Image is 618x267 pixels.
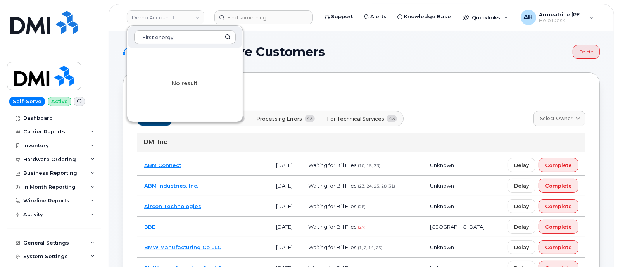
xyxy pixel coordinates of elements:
button: Delay [508,199,535,213]
span: Complete [545,182,572,189]
button: Complete [539,199,578,213]
button: Complete [539,220,578,234]
a: ABM Industries, Inc. [144,183,198,189]
span: Delay [514,203,529,210]
td: [DATE] [269,196,302,217]
td: [DATE] [269,155,302,176]
input: Search [134,30,236,44]
span: Waiting for Bill Files [308,244,356,250]
td: [DATE] [269,176,302,196]
a: Delete [573,45,600,59]
button: Delay [508,158,535,172]
span: (23, 24, 25, 28, 31) [358,184,395,189]
span: 43 [387,115,397,122]
a: Aircon Technologies [144,203,201,209]
span: Complete [545,244,572,251]
div: DMI Inc [137,133,585,152]
a: Select Owner [533,111,585,126]
span: Waiting for Bill Files [308,203,356,209]
button: Complete [539,240,578,254]
span: Delay [514,223,529,231]
span: For Technical Services [327,115,384,122]
span: Waiting for Bill Files [308,224,356,230]
span: Delay [514,244,529,251]
td: [DATE] [269,237,302,258]
span: 43 [305,115,315,122]
button: Complete [539,158,578,172]
span: Select Owner [540,115,573,122]
span: (1, 2, 14, 25) [358,245,382,250]
span: Complete [545,223,572,231]
span: Unknown [430,203,454,209]
span: Processing Errors [257,115,302,122]
span: (10, 15, 23) [358,163,380,168]
span: Unknown [430,183,454,189]
a: ABM Connect [144,162,181,168]
span: Delay [514,162,529,169]
span: [GEOGRAPHIC_DATA] [430,224,485,230]
button: Delay [508,240,535,254]
span: Unknown [430,244,454,250]
span: (27) [358,225,366,230]
td: [DATE] [269,217,302,237]
span: Complete [545,162,572,169]
span: Complete [545,203,572,210]
button: Delay [508,179,535,193]
span: (28) [358,204,366,209]
a: BMW Manufacturing Co LLC [144,244,221,250]
a: BBE [144,224,155,230]
div: No result [127,49,243,119]
button: Complete [539,179,578,193]
button: Delay [508,220,535,234]
span: Delay [514,182,529,189]
span: Unknown [430,162,454,168]
span: Waiting for Bill Files [308,162,356,168]
span: Waiting for Bill Files [308,183,356,189]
